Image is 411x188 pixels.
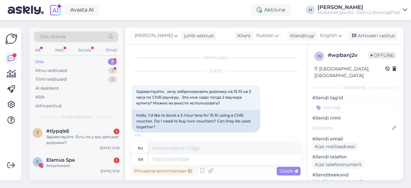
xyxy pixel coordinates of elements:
[348,31,398,40] div: Arhiveeri vestlus
[312,172,398,178] p: Klienditeekond
[181,32,214,39] div: juhib vestlust
[318,5,407,15] a: [PERSON_NAME]Mustamäe Spa OÜ - Elamus Bowling&Pubi
[314,66,385,79] div: [GEOGRAPHIC_DATA], [GEOGRAPHIC_DATA]
[328,51,368,59] div: # wpbanj2v
[108,76,117,83] div: 3
[105,46,118,54] div: Email
[312,94,398,101] p: Kliendi tag'id
[235,32,251,39] div: Klient
[312,179,363,184] a: [URL][DOMAIN_NAME]
[35,85,59,92] div: AI Assistent
[54,46,65,54] div: Web
[317,54,321,58] span: w
[134,133,158,138] span: 11:24
[312,154,398,160] p: Kliendi telefon
[46,134,119,146] div: Здравствуйте. Есть ли у вас детские дорожки?
[36,159,39,164] span: E
[136,89,252,105] span: Здравствуйте, хочу забронировать дорожку на 15.10 на 2 часа по Chilli ваучеру. Это мне надо тогда...
[138,143,143,154] div: ru
[312,85,398,91] div: Kliendi info
[35,58,44,65] div: Uus
[35,67,67,74] div: Minu vestlused
[37,130,39,135] span: t
[108,67,117,74] div: 3
[279,168,298,174] span: Saada
[312,160,364,169] div: Küsi telefoninumbrit
[46,128,69,134] span: #tlypqls6
[312,103,398,112] input: Lisa tag
[108,58,117,65] div: 2
[138,154,143,165] div: en
[251,4,291,16] div: Aktiivne
[312,115,398,121] p: Kliendi nimi
[40,33,66,40] span: Otsi kliente
[49,3,62,17] img: explore-ai
[318,10,400,15] div: Mustamäe Spa OÜ - Elamus Bowling&Pubi
[114,157,119,163] div: 1
[312,136,398,142] p: Kliendi email
[46,163,119,169] div: Attachment
[312,142,358,151] div: Küsi meiliaadressi
[368,52,396,59] span: Offline
[313,124,391,131] input: Lisa nimi
[77,46,92,54] div: Socials
[65,4,99,15] a: Avasta AI
[132,110,260,132] div: Hello, I'd like to book a 2-hour lane for 15.10 using a Chilli voucher. Do I need to buy two vouc...
[100,146,119,150] div: [DATE] 13:28
[132,55,301,60] div: Vestlus algas
[132,68,301,74] div: [DATE]
[46,157,75,163] span: Elamus Spa
[114,129,119,134] div: 1
[35,76,67,83] div: Tiimi vestlused
[101,169,119,174] div: [DATE] 13:16
[34,46,41,54] div: All
[132,167,194,175] div: Privaatne kommentaar
[306,5,315,14] div: H
[318,5,400,10] div: [PERSON_NAME]
[35,94,45,100] div: Kõik
[61,114,91,120] span: Uued vestlused
[320,32,337,39] span: English
[5,33,17,45] img: Askly Logo
[35,103,62,109] div: Arhiveeritud
[287,32,315,39] div: Klienditugi
[256,32,274,39] span: Russian
[135,32,173,39] span: [PERSON_NAME]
